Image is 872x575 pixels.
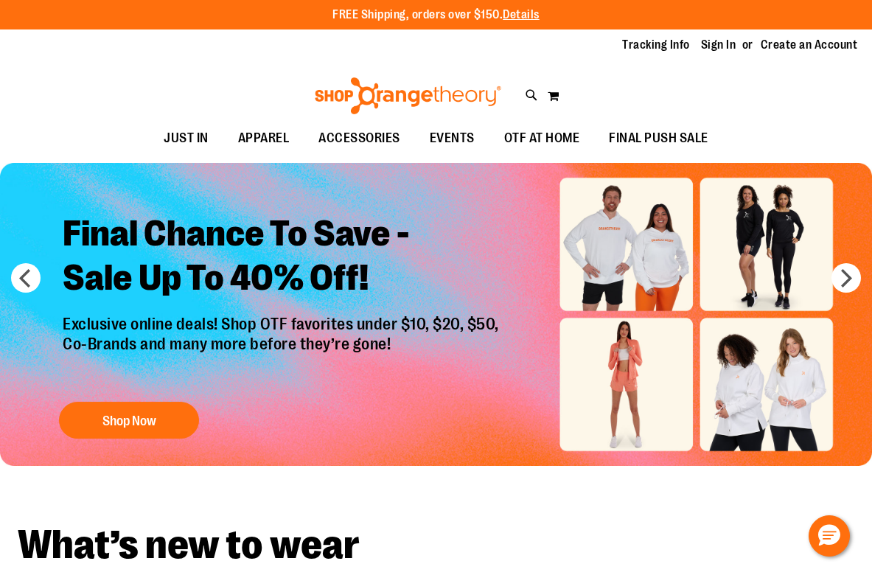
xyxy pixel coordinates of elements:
[761,37,858,53] a: Create an Account
[59,402,199,439] button: Shop Now
[318,122,400,155] span: ACCESSORIES
[313,77,503,114] img: Shop Orangetheory
[594,122,723,156] a: FINAL PUSH SALE
[504,122,580,155] span: OTF AT HOME
[149,122,223,156] a: JUST IN
[52,201,514,446] a: Final Chance To Save -Sale Up To 40% Off! Exclusive online deals! Shop OTF favorites under $10, $...
[622,37,690,53] a: Tracking Info
[304,122,415,156] a: ACCESSORIES
[164,122,209,155] span: JUST IN
[809,515,850,557] button: Hello, have a question? Let’s chat.
[238,122,290,155] span: APPAREL
[503,8,540,21] a: Details
[831,263,861,293] button: next
[430,122,475,155] span: EVENTS
[609,122,708,155] span: FINAL PUSH SALE
[223,122,304,156] a: APPAREL
[415,122,489,156] a: EVENTS
[701,37,736,53] a: Sign In
[11,263,41,293] button: prev
[52,201,514,315] h2: Final Chance To Save - Sale Up To 40% Off!
[332,7,540,24] p: FREE Shipping, orders over $150.
[489,122,595,156] a: OTF AT HOME
[18,525,854,565] h2: What’s new to wear
[52,315,514,387] p: Exclusive online deals! Shop OTF favorites under $10, $20, $50, Co-Brands and many more before th...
